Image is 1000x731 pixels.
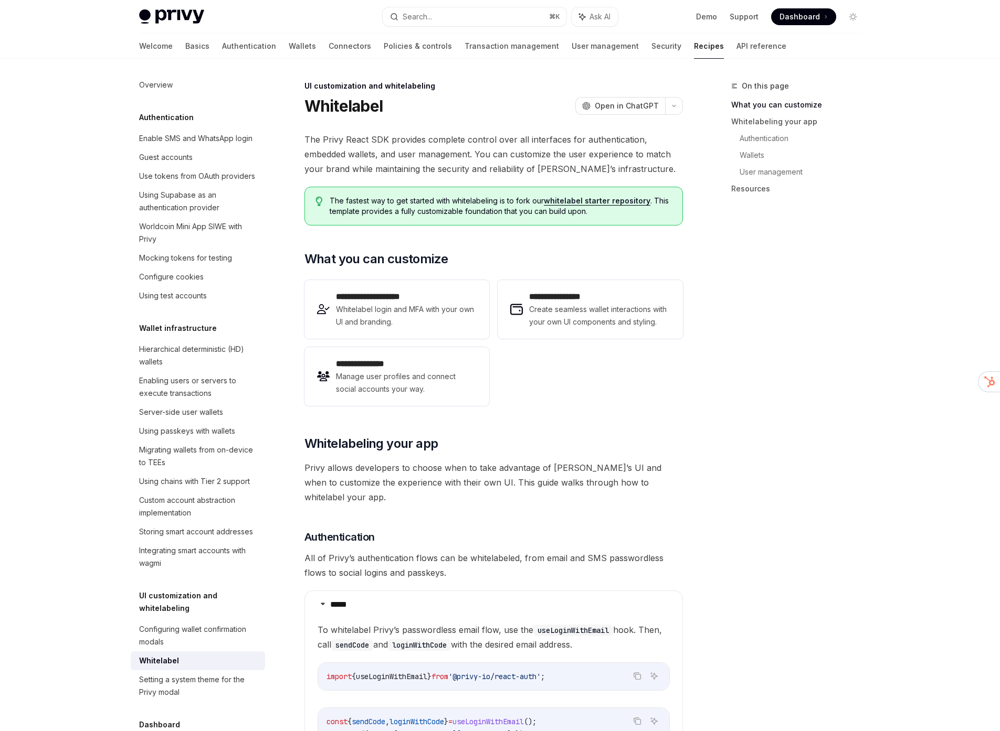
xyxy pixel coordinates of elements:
[139,220,259,245] div: Worldcoin Mini App SIWE with Privy
[131,472,265,491] a: Using chains with Tier 2 support
[131,371,265,403] a: Enabling users or servers to execute transactions
[384,34,452,59] a: Policies & controls
[139,34,173,59] a: Welcome
[740,147,870,164] a: Wallets
[352,672,356,681] span: {
[731,96,870,113] a: What you can customize
[139,673,259,698] div: Setting a system theme for the Privy modal
[331,639,373,651] code: sendCode
[740,130,870,147] a: Authentication
[139,654,179,667] div: Whitelabel
[289,34,316,59] a: Wallets
[131,267,265,286] a: Configure cookies
[131,670,265,702] a: Setting a system theme for the Privy modal
[427,672,431,681] span: }
[131,76,265,94] a: Overview
[139,189,259,214] div: Using Supabase as an authentication provider
[740,164,870,180] a: User management
[139,374,259,400] div: Enabling users or servers to execute transactions
[736,34,786,59] a: API reference
[572,7,618,26] button: Ask AI
[304,132,683,176] span: The Privy React SDK provides complete control over all interfaces for authentication, embedded wa...
[139,444,259,469] div: Migrating wallets from on-device to TEEs
[304,96,383,115] h1: Whitelabel
[647,714,661,728] button: Ask AI
[549,13,560,21] span: ⌘ K
[139,406,223,418] div: Server-side user wallets
[185,34,209,59] a: Basics
[575,97,665,115] button: Open in ChatGPT
[139,589,265,615] h5: UI customization and whitelabeling
[139,343,259,368] div: Hierarchical deterministic (HD) wallets
[139,151,193,164] div: Guest accounts
[131,129,265,148] a: Enable SMS and WhatsApp login
[431,672,448,681] span: from
[131,167,265,186] a: Use tokens from OAuth providers
[139,494,259,519] div: Custom account abstraction implementation
[444,717,448,726] span: }
[315,197,323,206] svg: Tip
[696,12,717,22] a: Demo
[731,113,870,130] a: Whitelabeling your app
[131,148,265,167] a: Guest accounts
[304,551,683,580] span: All of Privy’s authentication flows can be whitelabeled, from email and SMS passwordless flows to...
[222,34,276,59] a: Authentication
[131,217,265,249] a: Worldcoin Mini App SIWE with Privy
[131,620,265,651] a: Configuring wallet confirmation modals
[318,622,670,652] span: To whitelabel Privy’s passwordless email flow, use the hook. Then, call and with the desired emai...
[730,12,759,22] a: Support
[590,12,610,22] span: Ask AI
[139,79,173,91] div: Overview
[131,651,265,670] a: Whitelabel
[533,625,613,636] code: useLoginWithEmail
[139,170,255,182] div: Use tokens from OAuth providers
[304,460,683,504] span: Privy allows developers to choose when to take advantage of [PERSON_NAME]’s UI and when to custom...
[448,717,452,726] span: =
[403,10,432,23] div: Search...
[498,280,682,339] a: **** **** **** *Create seamless wallet interactions with your own UI components and styling.
[771,8,836,25] a: Dashboard
[139,425,235,437] div: Using passkeys with wallets
[694,34,724,59] a: Recipes
[595,101,659,111] span: Open in ChatGPT
[131,440,265,472] a: Migrating wallets from on-device to TEEs
[524,717,536,726] span: ();
[139,525,253,538] div: Storing smart account addresses
[336,303,477,328] span: Whitelabel login and MFA with your own UI and branding.
[139,322,217,335] h5: Wallet infrastructure
[139,289,207,302] div: Using test accounts
[780,12,820,22] span: Dashboard
[131,491,265,522] a: Custom account abstraction implementation
[845,8,861,25] button: Toggle dark mode
[572,34,639,59] a: User management
[131,403,265,422] a: Server-side user wallets
[330,196,671,217] span: The fastest way to get started with whitelabeling is to fork our . This template provides a fully...
[139,132,252,145] div: Enable SMS and WhatsApp login
[139,252,232,264] div: Mocking tokens for testing
[304,435,438,452] span: Whitelabeling your app
[352,717,385,726] span: sendCode
[348,717,352,726] span: {
[329,34,371,59] a: Connectors
[131,186,265,217] a: Using Supabase as an authentication provider
[139,9,204,24] img: light logo
[541,672,545,681] span: ;
[327,672,352,681] span: import
[465,34,559,59] a: Transaction management
[529,303,670,328] span: Create seamless wallet interactions with your own UI components and styling.
[139,544,259,569] div: Integrating smart accounts with wagmi
[304,81,683,91] div: UI customization and whitelabeling
[139,271,204,283] div: Configure cookies
[139,475,250,488] div: Using chains with Tier 2 support
[383,7,566,26] button: Search...⌘K
[139,718,180,731] h5: Dashboard
[647,669,661,683] button: Ask AI
[327,717,348,726] span: const
[544,196,650,206] a: whitelabel starter repository
[131,249,265,267] a: Mocking tokens for testing
[452,717,524,726] span: useLoginWithEmail
[131,422,265,440] a: Using passkeys with wallets
[139,111,194,124] h5: Authentication
[131,541,265,573] a: Integrating smart accounts with wagmi
[304,251,448,267] span: What you can customize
